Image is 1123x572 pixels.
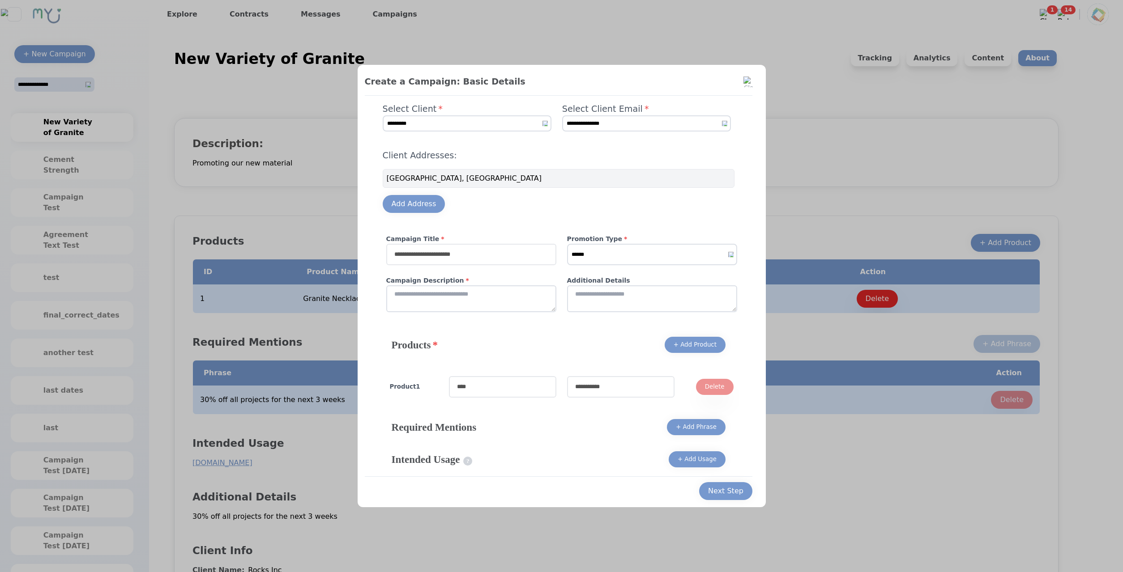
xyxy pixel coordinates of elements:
[567,234,737,244] h4: Promotion Type
[383,149,734,162] h4: Client Addresses:
[390,382,438,391] h4: Product 1
[708,486,743,496] div: Next Step
[705,382,725,391] div: Delete
[383,195,445,213] button: Add Address
[392,420,477,434] h4: Required Mentions
[665,337,726,353] button: + Add Product
[562,103,731,115] h4: Select Client Email
[678,455,717,464] div: + Add Usage
[567,276,737,285] h4: Additional Details
[392,199,436,209] div: Add Address
[743,76,754,87] img: Close
[667,419,726,435] button: + Add Phrase
[696,379,734,395] button: Delete
[676,423,717,432] div: + Add Phrase
[383,169,734,188] div: [GEOGRAPHIC_DATA], [GEOGRAPHIC_DATA]
[669,451,726,467] button: + Add Usage
[699,482,752,500] button: Next Step
[383,103,551,115] h4: Select Client
[386,234,556,244] h4: Campaign Title
[392,452,473,466] h4: Intended Usage
[365,76,752,88] h2: Create a Campaign: Basic Details
[674,340,717,349] div: + Add Product
[463,457,472,466] span: ?
[392,338,438,352] h4: Products
[386,276,556,285] h4: Campaign Description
